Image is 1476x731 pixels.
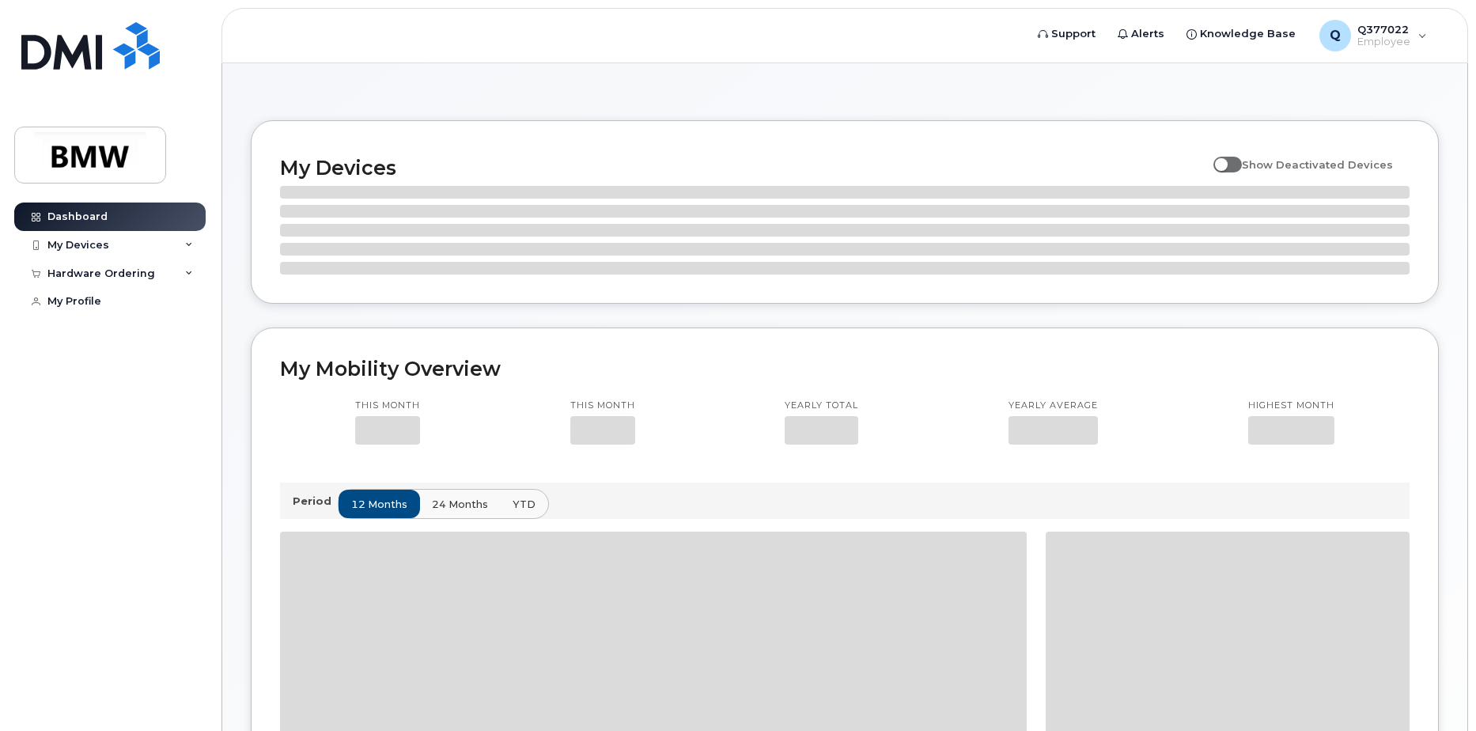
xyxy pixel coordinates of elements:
[513,497,536,512] span: YTD
[280,156,1205,180] h2: My Devices
[1213,150,1226,162] input: Show Deactivated Devices
[1248,400,1334,412] p: Highest month
[785,400,858,412] p: Yearly total
[1242,158,1393,171] span: Show Deactivated Devices
[293,494,338,509] p: Period
[1009,400,1098,412] p: Yearly average
[570,400,635,412] p: This month
[280,357,1410,381] h2: My Mobility Overview
[355,400,420,412] p: This month
[432,497,488,512] span: 24 months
